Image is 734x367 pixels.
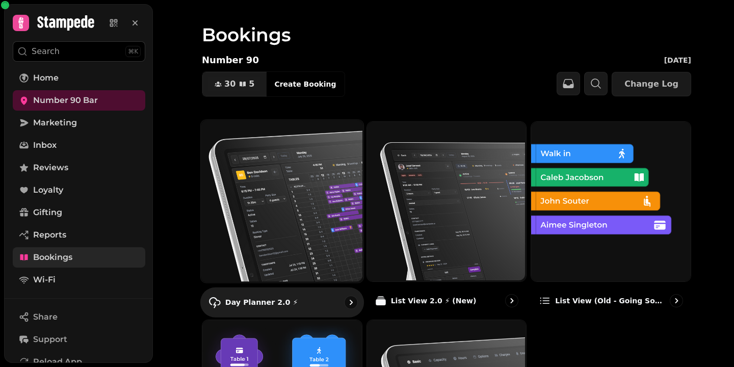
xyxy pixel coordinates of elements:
span: Change Log [624,80,678,88]
a: Home [13,68,145,88]
a: List View 2.0 ⚡ (New)List View 2.0 ⚡ (New) [366,121,527,316]
a: Reviews [13,158,145,178]
button: Create Booking [266,72,344,96]
p: List View 2.0 ⚡ (New) [391,296,477,306]
svg: go to [346,297,356,307]
p: Search [32,45,60,58]
a: Inbox [13,135,145,155]
a: Wi-Fi [13,270,145,290]
svg: go to [507,296,517,306]
button: Support [13,329,145,350]
div: ⌘K [125,46,141,57]
p: [DATE] [664,55,691,65]
img: Day Planner 2.0 ⚡ [200,119,362,281]
p: List view (Old - going soon) [555,296,666,306]
p: Day Planner 2.0 ⚡ [225,297,298,307]
span: Inbox [33,139,57,151]
span: Create Booking [274,81,336,88]
span: Wi-Fi [33,274,56,286]
button: 305 [202,72,267,96]
span: Home [33,72,59,84]
a: Loyalty [13,180,145,200]
img: List view (Old - going soon) [530,121,690,280]
a: Reports [13,225,145,245]
span: Bookings [33,251,72,264]
a: Gifting [13,202,145,223]
a: Day Planner 2.0 ⚡Day Planner 2.0 ⚡ [200,119,364,317]
span: Gifting [33,206,62,219]
svg: go to [671,296,681,306]
span: 5 [249,80,254,88]
a: List view (Old - going soon)List view (Old - going soon) [531,121,691,316]
a: Bookings [13,247,145,268]
span: Support [33,333,67,346]
span: Share [33,311,58,323]
span: Marketing [33,117,77,129]
button: Change Log [612,72,691,96]
button: Search⌘K [13,41,145,62]
span: Reviews [33,162,68,174]
img: List View 2.0 ⚡ (New) [366,121,526,280]
a: Number 90 Bar [13,90,145,111]
span: 30 [224,80,235,88]
span: Reports [33,229,66,241]
span: Number 90 Bar [33,94,98,107]
span: Loyalty [33,184,63,196]
a: Marketing [13,113,145,133]
button: Share [13,307,145,327]
p: Number 90 [202,53,259,67]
